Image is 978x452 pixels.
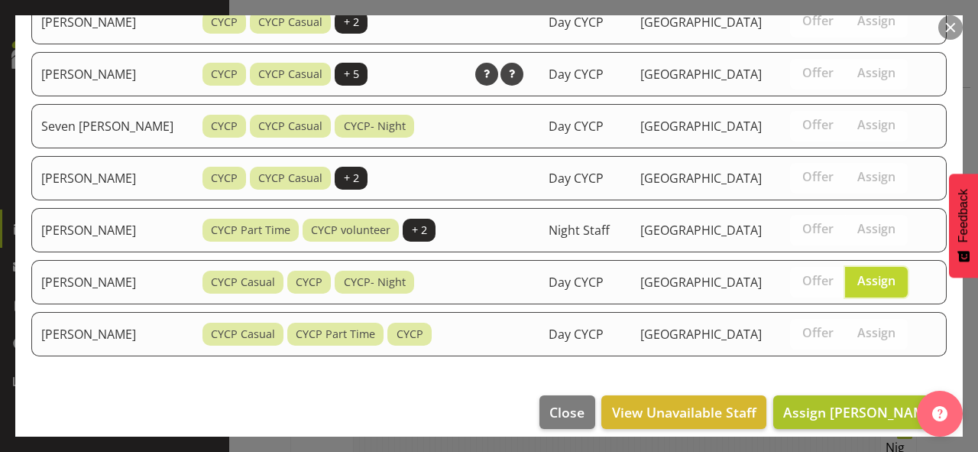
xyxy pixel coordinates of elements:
button: Feedback - Show survey [949,174,978,278]
span: CYCP [397,326,423,343]
span: View Unavailable Staff [612,402,756,422]
span: Day CYCP [549,118,604,135]
span: Day CYCP [549,274,604,291]
span: + 2 [412,222,427,239]
span: [GEOGRAPHIC_DATA] [640,170,762,187]
span: CYCP [211,66,238,83]
span: CYCP Casual [258,66,322,83]
span: + 2 [344,14,359,31]
span: Close [549,402,585,422]
span: Offer [802,169,834,184]
span: Assign [PERSON_NAME] [783,403,938,421]
td: [PERSON_NAME] [31,260,193,304]
span: Offer [802,13,834,28]
span: CYCP Casual [258,14,322,31]
span: Day CYCP [549,14,604,31]
span: CYCP Casual [211,274,275,291]
span: CYCP volunteer [311,222,390,239]
span: Assign [857,325,895,340]
span: Assign [857,169,895,184]
button: Assign [PERSON_NAME] [773,395,947,429]
span: Offer [802,117,834,132]
img: help-xxl-2.png [932,406,947,421]
span: Assign [857,117,895,132]
span: [GEOGRAPHIC_DATA] [640,274,762,291]
span: CYCP Casual [258,170,322,187]
span: CYCP- Night [344,274,406,291]
span: CYCP Casual [258,118,322,135]
span: CYCP- Night [344,118,406,135]
span: Assign [857,65,895,80]
span: Assign [857,221,895,236]
span: [GEOGRAPHIC_DATA] [640,118,762,135]
span: CYCP [211,14,238,31]
td: [PERSON_NAME] [31,52,193,96]
span: Offer [802,221,834,236]
span: Offer [802,325,834,340]
span: CYCP [211,170,238,187]
td: [PERSON_NAME] [31,312,193,356]
span: [GEOGRAPHIC_DATA] [640,222,762,239]
span: [GEOGRAPHIC_DATA] [640,326,762,343]
span: Day CYCP [549,66,604,83]
span: CYCP Casual [211,326,275,343]
span: Offer [802,273,834,288]
span: [GEOGRAPHIC_DATA] [640,14,762,31]
td: [PERSON_NAME] [31,156,193,200]
span: Offer [802,65,834,80]
span: + 5 [344,66,359,83]
span: + 2 [344,170,359,187]
button: View Unavailable Staff [601,395,766,429]
td: Seven [PERSON_NAME] [31,104,193,148]
span: Night Staff [549,222,610,239]
span: CYCP [296,274,322,291]
button: Close [539,395,594,429]
span: CYCP Part Time [211,222,290,239]
span: Feedback [957,189,970,242]
span: CYCP [211,118,238,135]
span: Day CYCP [549,170,604,187]
span: Day CYCP [549,326,604,343]
span: CYCP Part Time [296,326,375,343]
span: Assign [857,13,895,28]
span: [GEOGRAPHIC_DATA] [640,66,762,83]
span: Assign [857,273,895,288]
td: [PERSON_NAME] [31,208,193,252]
